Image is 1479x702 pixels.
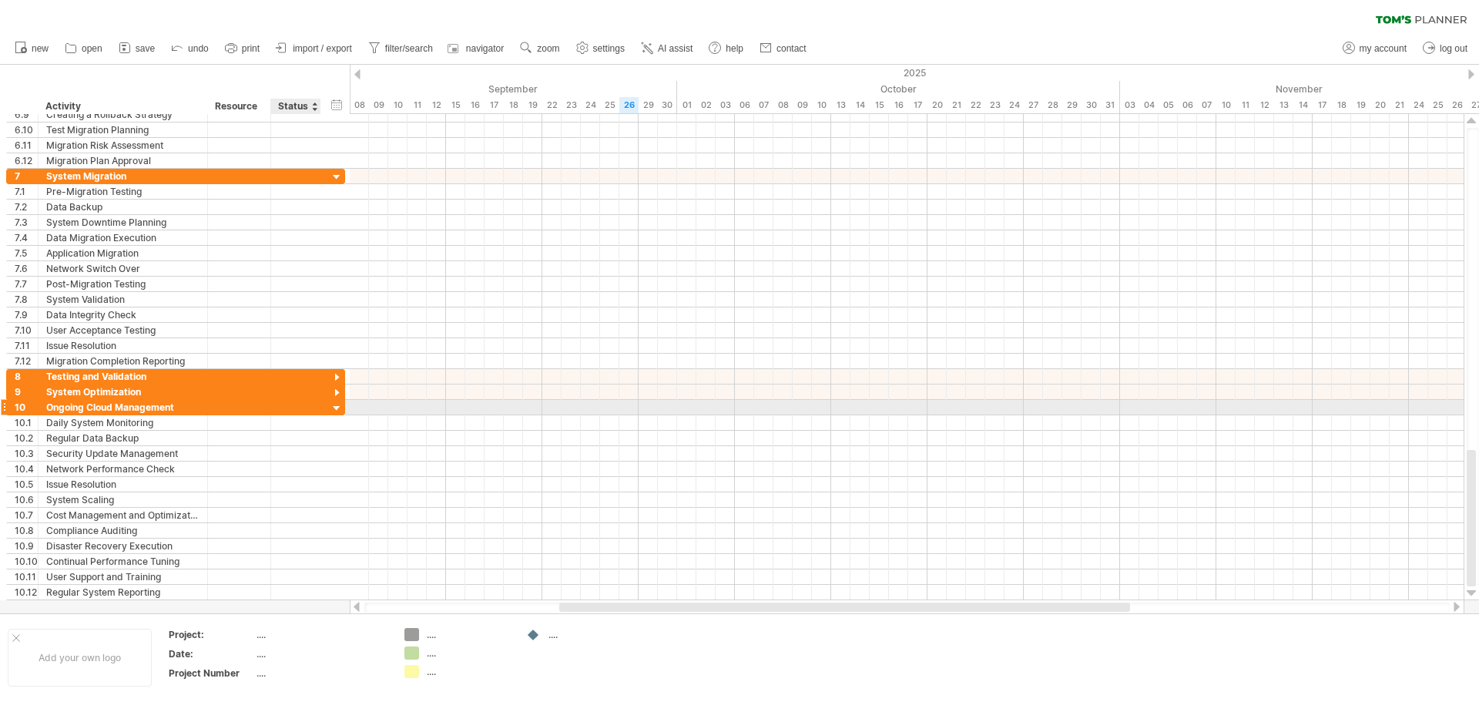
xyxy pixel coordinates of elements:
span: import / export [293,43,352,54]
div: .... [427,665,511,678]
div: Monday, 3 November 2025 [1120,97,1139,113]
div: Activity [45,99,199,114]
a: import / export [272,39,357,59]
div: Migration Completion Reporting [46,354,200,368]
div: 7.10 [15,323,38,338]
a: help [705,39,748,59]
div: Tuesday, 7 October 2025 [754,97,773,113]
span: settings [593,43,625,54]
div: Friday, 21 November 2025 [1390,97,1409,113]
a: open [61,39,107,59]
div: Monday, 24 November 2025 [1409,97,1428,113]
div: Monday, 29 September 2025 [639,97,658,113]
div: Project Number [169,667,253,680]
div: .... [257,628,386,641]
a: print [221,39,264,59]
div: 10.1 [15,415,38,430]
span: print [242,43,260,54]
div: 6.11 [15,138,38,153]
span: filter/search [385,43,433,54]
div: Friday, 14 November 2025 [1293,97,1313,113]
div: Wednesday, 17 September 2025 [485,97,504,113]
div: Thursday, 30 October 2025 [1082,97,1101,113]
div: 6.9 [15,107,38,122]
div: Wednesday, 19 November 2025 [1351,97,1370,113]
div: .... [548,628,632,641]
div: Wednesday, 26 November 2025 [1447,97,1467,113]
div: Monday, 17 November 2025 [1313,97,1332,113]
div: 7.4 [15,230,38,245]
div: 10.12 [15,585,38,600]
div: Friday, 17 October 2025 [908,97,927,113]
div: Compliance Auditing [46,523,200,538]
div: Issue Resolution [46,338,200,353]
div: Project: [169,628,253,641]
div: Data Integrity Check [46,307,200,322]
div: Post-Migration Testing [46,277,200,291]
div: 6.10 [15,123,38,137]
div: Monday, 27 October 2025 [1024,97,1043,113]
div: Tuesday, 21 October 2025 [947,97,966,113]
div: Monday, 22 September 2025 [542,97,562,113]
div: Monday, 10 November 2025 [1216,97,1236,113]
div: Friday, 19 September 2025 [523,97,542,113]
div: Friday, 26 September 2025 [619,97,639,113]
span: my account [1360,43,1407,54]
div: System Validation [46,292,200,307]
a: new [11,39,53,59]
div: Date: [169,647,253,660]
div: 10.6 [15,492,38,507]
div: 7 [15,169,38,183]
div: System Optimization [46,385,200,399]
div: 10.11 [15,569,38,584]
div: Tuesday, 14 October 2025 [850,97,870,113]
div: Thursday, 2 October 2025 [696,97,716,113]
div: Cost Management and Optimization [46,508,200,522]
div: 7.7 [15,277,38,291]
div: Thursday, 16 October 2025 [889,97,908,113]
div: .... [257,647,386,660]
div: Wednesday, 29 October 2025 [1062,97,1082,113]
div: Friday, 3 October 2025 [716,97,735,113]
div: Monday, 13 October 2025 [831,97,850,113]
span: zoom [537,43,559,54]
a: my account [1339,39,1411,59]
div: 7.12 [15,354,38,368]
div: Monday, 15 September 2025 [446,97,465,113]
div: Disaster Recovery Execution [46,539,200,553]
div: Thursday, 11 September 2025 [407,97,427,113]
div: Application Migration [46,246,200,260]
div: 6.12 [15,153,38,168]
div: Regular Data Backup [46,431,200,445]
div: Migration Risk Assessment [46,138,200,153]
div: 8 [15,369,38,384]
div: 10.7 [15,508,38,522]
div: Tuesday, 18 November 2025 [1332,97,1351,113]
a: navigator [445,39,508,59]
a: zoom [516,39,564,59]
div: Wednesday, 1 October 2025 [677,97,696,113]
span: undo [188,43,209,54]
div: Friday, 7 November 2025 [1197,97,1216,113]
div: Tuesday, 16 September 2025 [465,97,485,113]
div: Friday, 10 October 2025 [812,97,831,113]
a: save [115,39,159,59]
div: Issue Resolution [46,477,200,492]
div: Thursday, 13 November 2025 [1274,97,1293,113]
div: Wednesday, 24 September 2025 [581,97,600,113]
div: 7.6 [15,261,38,276]
div: Test Migration Planning [46,123,200,137]
div: Testing and Validation [46,369,200,384]
div: 7.9 [15,307,38,322]
div: Regular System Reporting [46,585,200,600]
a: settings [572,39,629,59]
div: September 2025 [253,81,677,97]
div: 9 [15,385,38,399]
div: Network Performance Check [46,462,200,476]
span: help [726,43,743,54]
div: .... [427,647,511,660]
div: User Support and Training [46,569,200,584]
a: AI assist [637,39,697,59]
div: Migration Plan Approval [46,153,200,168]
div: 10.8 [15,523,38,538]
